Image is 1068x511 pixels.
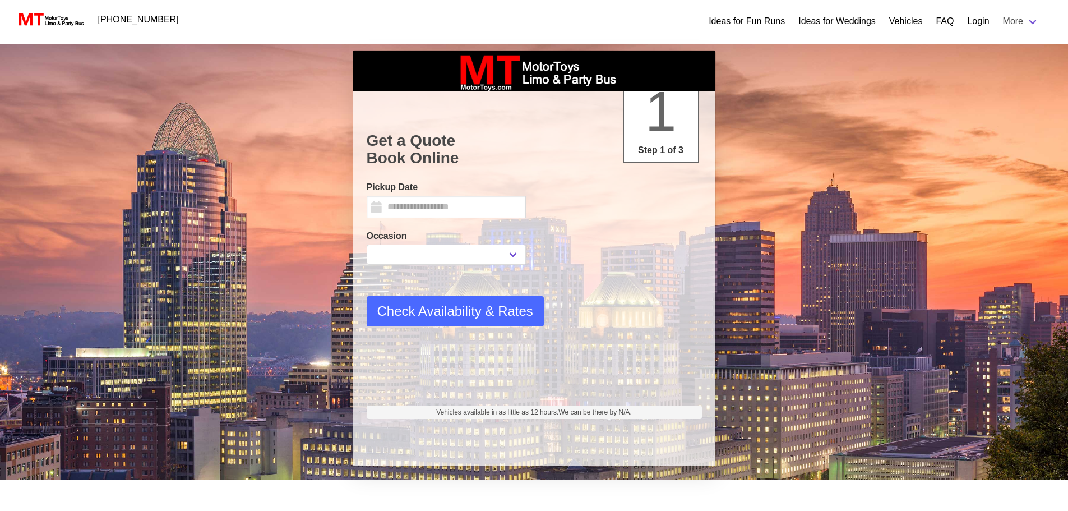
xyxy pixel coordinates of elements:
[889,15,923,28] a: Vehicles
[558,408,632,416] span: We can be there by N/A.
[16,12,85,27] img: MotorToys Logo
[798,15,876,28] a: Ideas for Weddings
[709,15,785,28] a: Ideas for Fun Runs
[436,407,632,417] span: Vehicles available in as little as 12 hours.
[645,80,677,142] span: 1
[91,8,186,31] a: [PHONE_NUMBER]
[996,10,1046,33] a: More
[367,181,526,194] label: Pickup Date
[367,132,702,167] h1: Get a Quote Book Online
[936,15,954,28] a: FAQ
[628,144,693,157] p: Step 1 of 3
[450,51,618,91] img: box_logo_brand.jpeg
[377,301,533,321] span: Check Availability & Rates
[967,15,989,28] a: Login
[367,296,544,326] button: Check Availability & Rates
[367,229,526,243] label: Occasion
